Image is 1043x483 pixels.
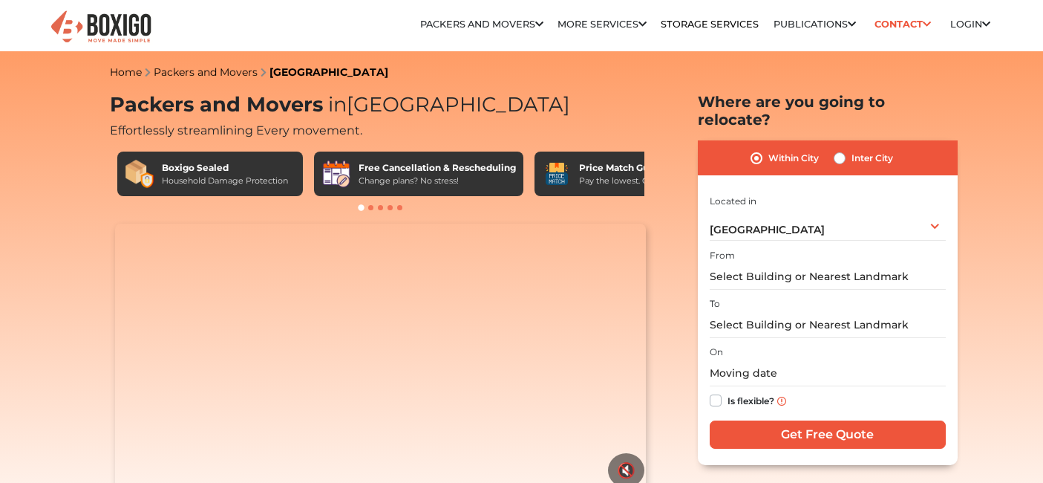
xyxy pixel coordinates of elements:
[110,123,362,137] span: Effortlessly streamlining Every movement.
[269,65,388,79] a: [GEOGRAPHIC_DATA]
[774,19,856,30] a: Publications
[851,149,893,167] label: Inter City
[710,249,735,262] label: From
[359,161,516,175] div: Free Cancellation & Rescheduling
[542,159,572,189] img: Price Match Guarantee
[710,421,946,449] input: Get Free Quote
[768,149,819,167] label: Within City
[710,223,825,236] span: [GEOGRAPHIC_DATA]
[870,13,936,36] a: Contact
[579,175,692,187] div: Pay the lowest. Guaranteed!
[154,65,258,79] a: Packers and Movers
[579,161,692,175] div: Price Match Guarantee
[558,19,647,30] a: More services
[110,65,142,79] a: Home
[710,346,723,359] label: On
[125,159,154,189] img: Boxigo Sealed
[49,9,153,45] img: Boxigo
[950,19,990,30] a: Login
[710,297,720,311] label: To
[777,397,786,406] img: info
[359,175,516,187] div: Change plans? No stress!
[323,92,570,117] span: [GEOGRAPHIC_DATA]
[710,360,946,386] input: Moving date
[162,161,288,175] div: Boxigo Sealed
[710,312,946,338] input: Select Building or Nearest Landmark
[110,93,652,117] h1: Packers and Movers
[162,175,288,187] div: Household Damage Protection
[321,159,351,189] img: Free Cancellation & Rescheduling
[328,92,347,117] span: in
[420,19,543,30] a: Packers and Movers
[661,19,759,30] a: Storage Services
[698,93,958,129] h2: Where are you going to relocate?
[710,195,756,208] label: Located in
[728,392,774,407] label: Is flexible?
[710,264,946,290] input: Select Building or Nearest Landmark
